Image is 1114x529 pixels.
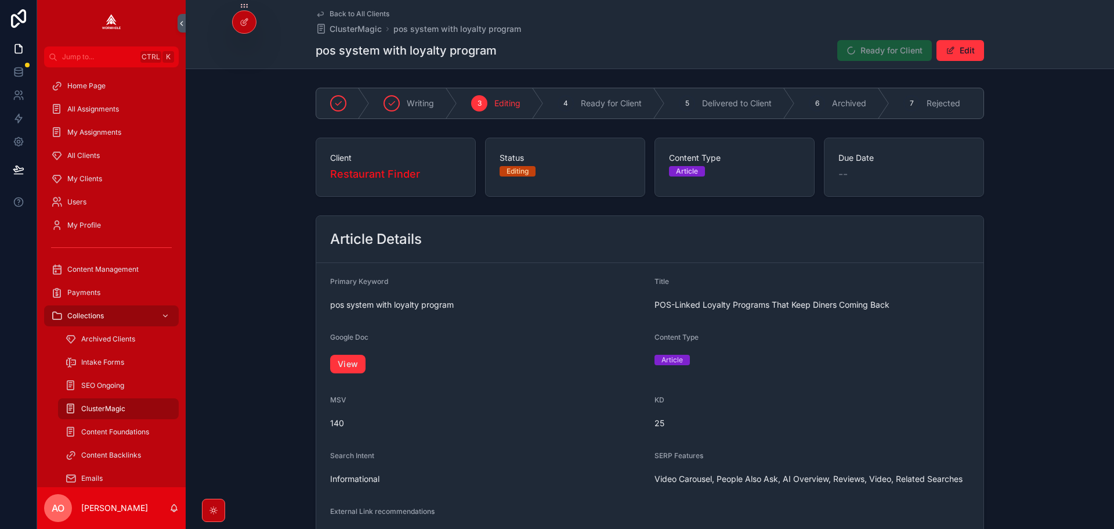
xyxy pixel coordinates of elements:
div: Article [661,355,683,365]
a: View [330,355,366,373]
span: Intake Forms [81,358,124,367]
h2: Article Details [330,230,422,249]
span: AO [52,501,64,515]
span: Content Type [654,333,699,341]
span: 3 [478,99,482,108]
a: Home Page [44,75,179,96]
span: Due Date [838,152,970,164]
span: SEO Ongoing [81,381,124,390]
img: App logo [102,14,121,33]
span: Archived Clients [81,334,135,344]
span: 4 [563,99,568,108]
a: Archived Clients [58,329,179,350]
span: Video Carousel, People Also Ask, AI Overview, Reviews, Video, Related Searches [654,473,970,485]
span: K [164,52,173,62]
span: Rejected [927,98,960,109]
a: Content Backlinks [58,445,179,466]
span: 5 [685,99,689,108]
span: Emails [81,474,103,483]
a: Users [44,192,179,213]
span: Back to All Clients [330,9,389,19]
a: All Assignments [44,99,179,120]
a: My Clients [44,168,179,189]
span: Collections [67,311,104,321]
span: Delivered to Client [702,98,772,109]
span: POS-Linked Loyalty Programs That Keep Diners Coming Back [654,299,970,311]
span: My Profile [67,221,101,230]
span: Title [654,277,669,286]
span: Archived [832,98,866,109]
span: Ctrl [140,51,161,63]
span: Content Foundations [81,427,149,437]
span: -- [838,166,848,182]
div: scrollable content [37,67,186,487]
h1: pos system with loyalty program [316,42,497,59]
a: ClusterMagic [58,398,179,419]
a: All Clients [44,145,179,166]
span: Home Page [67,81,106,91]
span: My Clients [67,174,102,183]
span: My Assignments [67,128,121,137]
span: 25 [654,418,970,429]
a: Content Foundations [58,422,179,442]
a: Emails [58,468,179,489]
span: Payments [67,288,100,297]
div: Editing [507,166,529,177]
span: Jump to... [62,52,136,62]
a: Restaurant Finder [330,166,420,182]
span: 140 [330,418,645,429]
span: Ready for Client [581,98,642,109]
span: ClusterMagic [330,23,382,35]
span: 6 [815,99,819,108]
span: External Link recommendations [330,507,435,516]
a: Content Management [44,259,179,280]
span: Users [67,197,86,207]
a: Collections [44,305,179,326]
a: SEO Ongoing [58,375,179,396]
span: All Assignments [67,105,119,114]
span: Client [330,152,461,164]
span: Content Type [669,152,800,164]
span: Informational [330,473,645,485]
span: All Clients [67,151,100,160]
span: Content Backlinks [81,451,141,460]
a: ClusterMagic [316,23,382,35]
a: Back to All Clients [316,9,389,19]
a: My Assignments [44,122,179,143]
p: [PERSON_NAME] [81,502,148,514]
span: KD [654,395,664,404]
button: Edit [936,40,984,61]
a: My Profile [44,215,179,236]
a: pos system with loyalty program [393,23,521,35]
span: MSV [330,395,346,404]
span: Search Intent [330,451,374,460]
span: 7 [910,99,914,108]
span: Primary Keyword [330,277,388,286]
span: Content Management [67,265,139,274]
span: pos system with loyalty program [330,299,645,311]
span: Status [500,152,631,164]
div: Article [676,166,698,177]
a: Intake Forms [58,352,179,373]
a: Payments [44,282,179,303]
span: Writing [407,98,434,109]
span: ClusterMagic [81,404,125,413]
span: SERP Features [654,451,703,460]
button: Jump to...CtrlK [44,46,179,67]
span: Google Doc [330,333,368,341]
span: Editing [494,98,520,109]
